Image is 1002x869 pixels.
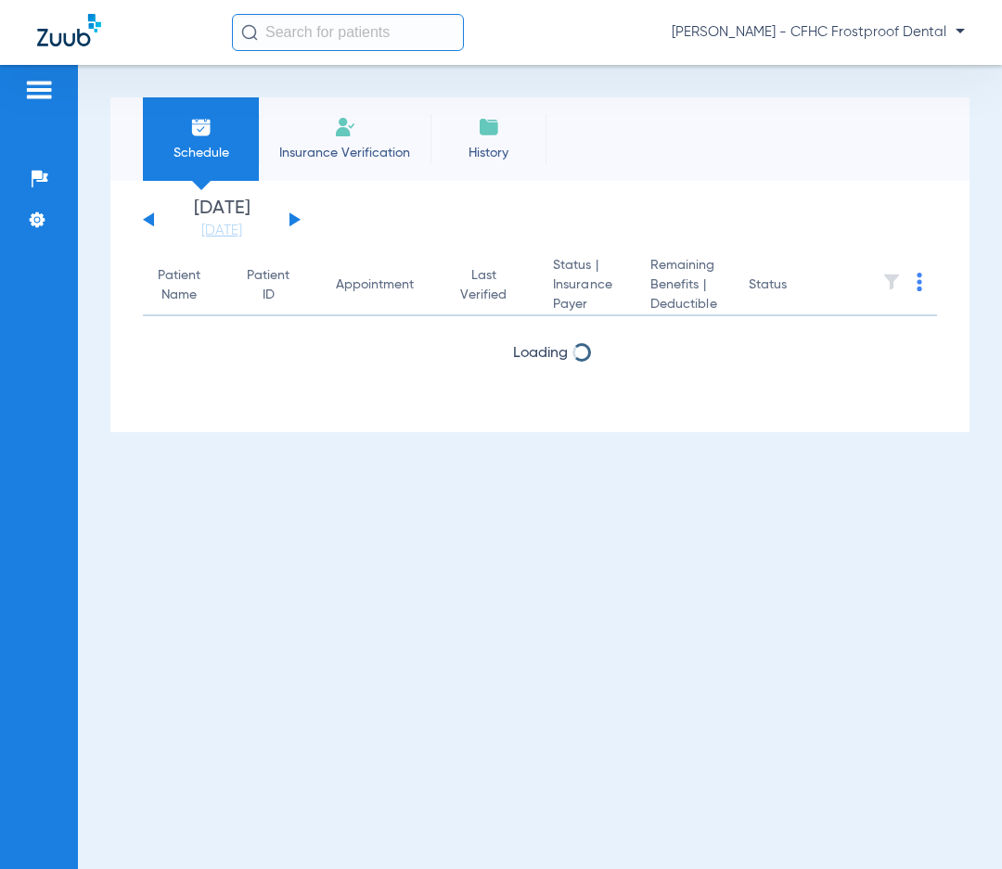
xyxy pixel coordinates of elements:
th: Status | [538,256,636,316]
img: hamburger-icon [24,79,54,101]
img: Zuub Logo [37,14,101,46]
th: Remaining Benefits | [636,256,734,316]
div: Last Verified [460,266,507,305]
div: Appointment [336,275,414,295]
div: Patient Name [158,266,200,305]
div: Last Verified [460,266,523,305]
img: group-dot-blue.svg [917,273,922,291]
div: Patient ID [247,266,289,305]
img: Schedule [190,116,212,138]
span: Insurance Verification [273,144,417,162]
span: Deductible [650,295,719,314]
img: Manual Insurance Verification [334,116,356,138]
span: Schedule [157,144,245,162]
span: Insurance Payer [553,275,621,314]
img: History [478,116,500,138]
span: [PERSON_NAME] - CFHC Frostproof Dental [672,23,965,42]
img: filter.svg [882,273,901,291]
div: Appointment [336,275,430,295]
th: Status [734,256,859,316]
span: Loading [513,346,568,361]
div: Patient Name [158,266,217,305]
li: [DATE] [166,199,277,240]
img: Search Icon [241,24,258,41]
span: History [444,144,533,162]
a: [DATE] [166,222,277,240]
input: Search for patients [232,14,464,51]
div: Patient ID [247,266,306,305]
